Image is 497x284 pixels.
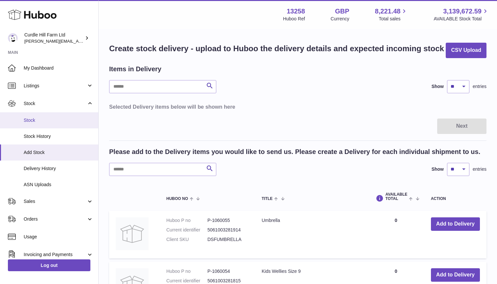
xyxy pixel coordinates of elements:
[109,103,486,110] h3: Selected Delivery items below will be shown here
[443,7,482,16] span: 3,139,672.59
[166,268,207,274] dt: Huboo P no
[24,83,86,89] span: Listings
[331,16,349,22] div: Currency
[24,165,93,172] span: Delivery History
[24,198,86,205] span: Sales
[116,217,149,250] img: Umbrella
[262,197,272,201] span: Title
[446,43,486,58] button: CSV Upload
[379,16,408,22] span: Total sales
[375,7,401,16] span: 8,221.48
[431,268,480,282] button: Add to Delivery
[207,236,248,243] dd: DSFUMBRELLA
[166,227,207,233] dt: Current identifier
[432,83,444,90] label: Show
[166,236,207,243] dt: Client SKU
[24,216,86,222] span: Orders
[109,43,444,54] h1: Create stock delivery - upload to Huboo the delivery details and expected incoming stock
[166,278,207,284] dt: Current identifier
[432,166,444,172] label: Show
[431,217,480,231] button: Add to Delivery
[166,197,188,201] span: Huboo no
[434,7,489,22] a: 3,139,672.59 AVAILABLE Stock Total
[109,147,480,156] h2: Please add to the Delivery items you would like to send us. Please create a Delivery for each ind...
[166,217,207,224] dt: Huboo P no
[109,65,161,74] h2: Items in Delivery
[24,133,93,140] span: Stock History
[385,192,407,201] span: AVAILABLE Total
[431,197,480,201] div: Action
[24,65,93,71] span: My Dashboard
[24,100,86,107] span: Stock
[24,149,93,156] span: Add Stock
[24,38,132,44] span: [PERSON_NAME][EMAIL_ADDRESS][DOMAIN_NAME]
[335,7,349,16] strong: GBP
[287,7,305,16] strong: 13258
[24,182,93,188] span: ASN Uploads
[434,16,489,22] span: AVAILABLE Stock Total
[367,211,424,258] td: 0
[24,32,83,44] div: Curdle Hill Farm Ltd
[473,83,486,90] span: entries
[207,278,248,284] dd: 5061003281815
[207,227,248,233] dd: 5061003281914
[375,7,408,22] a: 8,221.48 Total sales
[283,16,305,22] div: Huboo Ref
[24,251,86,258] span: Invoicing and Payments
[207,268,248,274] dd: P-1060054
[8,259,90,271] a: Log out
[255,211,367,258] td: Umbrella
[207,217,248,224] dd: P-1060055
[8,33,18,43] img: miranda@diddlysquatfarmshop.com
[473,166,486,172] span: entries
[24,234,93,240] span: Usage
[24,117,93,123] span: Stock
